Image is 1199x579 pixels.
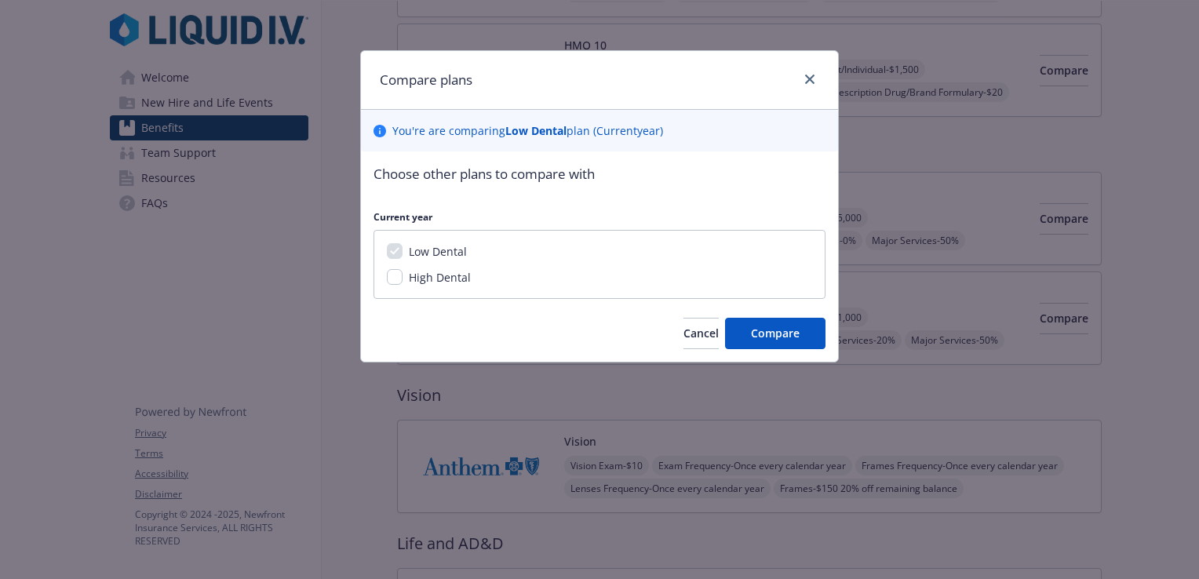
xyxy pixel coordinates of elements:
[800,70,819,89] a: close
[380,70,472,90] h1: Compare plans
[409,244,467,259] span: Low Dental
[392,122,663,139] p: You ' re are comparing plan ( Current year)
[409,270,471,285] span: High Dental
[683,318,719,349] button: Cancel
[374,164,825,184] p: Choose other plans to compare with
[751,326,800,340] span: Compare
[683,326,719,340] span: Cancel
[725,318,825,349] button: Compare
[374,210,825,224] p: Current year
[505,123,567,138] b: Low Dental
